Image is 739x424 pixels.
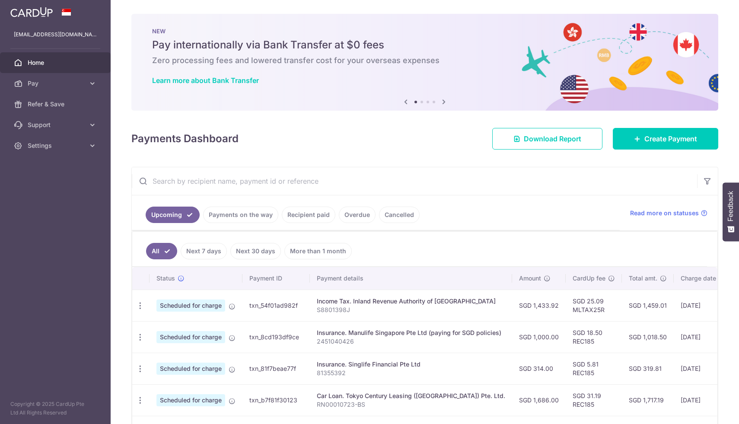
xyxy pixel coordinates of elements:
td: SGD 319.81 [622,353,674,384]
a: Download Report [492,128,602,150]
img: CardUp [10,7,53,17]
td: SGD 18.50 REC185 [566,321,622,353]
th: Payment ID [242,267,310,290]
span: Settings [28,141,85,150]
td: SGD 31.19 REC185 [566,384,622,416]
span: Scheduled for charge [156,394,225,406]
h6: Zero processing fees and lowered transfer cost for your overseas expenses [152,55,698,66]
span: Total amt. [629,274,657,283]
a: Upcoming [146,207,200,223]
span: Create Payment [644,134,697,144]
td: SGD 25.09 MLTAX25R [566,290,622,321]
h4: Payments Dashboard [131,131,239,147]
h5: Pay internationally via Bank Transfer at $0 fees [152,38,698,52]
p: 81355392 [317,369,505,377]
td: SGD 1,018.50 [622,321,674,353]
td: txn_8cd193df9ce [242,321,310,353]
div: Insurance. Singlife Financial Pte Ltd [317,360,505,369]
a: Create Payment [613,128,718,150]
td: SGD 1,686.00 [512,384,566,416]
span: Scheduled for charge [156,300,225,312]
a: Learn more about Bank Transfer [152,76,259,85]
span: Download Report [524,134,581,144]
button: Feedback - Show survey [723,182,739,241]
td: SGD 1,717.19 [622,384,674,416]
span: Feedback [727,191,735,221]
a: All [146,243,177,259]
a: Cancelled [379,207,420,223]
a: Next 7 days [181,243,227,259]
p: NEW [152,28,698,35]
td: txn_54f01ad982f [242,290,310,321]
span: Refer & Save [28,100,85,108]
td: SGD 1,000.00 [512,321,566,353]
td: SGD 314.00 [512,353,566,384]
div: Insurance. Manulife Singapore Pte Ltd (paying for SGD policies) [317,328,505,337]
img: Bank transfer banner [131,14,718,111]
td: txn_81f7beae77f [242,353,310,384]
span: Charge date [681,274,716,283]
span: Scheduled for charge [156,331,225,343]
td: [DATE] [674,321,733,353]
a: Next 30 days [230,243,281,259]
td: [DATE] [674,290,733,321]
input: Search by recipient name, payment id or reference [132,167,697,195]
a: Overdue [339,207,376,223]
td: [DATE] [674,384,733,416]
span: Pay [28,79,85,88]
a: More than 1 month [284,243,352,259]
td: SGD 1,459.01 [622,290,674,321]
p: 2451040426 [317,337,505,346]
a: Read more on statuses [630,209,707,217]
span: CardUp fee [573,274,605,283]
td: [DATE] [674,353,733,384]
p: S8801398J [317,306,505,314]
span: Status [156,274,175,283]
td: SGD 1,433.92 [512,290,566,321]
div: Car Loan. Tokyo Century Leasing ([GEOGRAPHIC_DATA]) Pte. Ltd. [317,392,505,400]
th: Payment details [310,267,512,290]
a: Recipient paid [282,207,335,223]
p: RN00010723-BS [317,400,505,409]
a: Payments on the way [203,207,278,223]
span: Support [28,121,85,129]
span: Scheduled for charge [156,363,225,375]
td: txn_b7f81f30123 [242,384,310,416]
td: SGD 5.81 REC185 [566,353,622,384]
span: Amount [519,274,541,283]
p: [EMAIL_ADDRESS][DOMAIN_NAME] [14,30,97,39]
div: Income Tax. Inland Revenue Authority of [GEOGRAPHIC_DATA] [317,297,505,306]
span: Read more on statuses [630,209,699,217]
span: Home [28,58,85,67]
